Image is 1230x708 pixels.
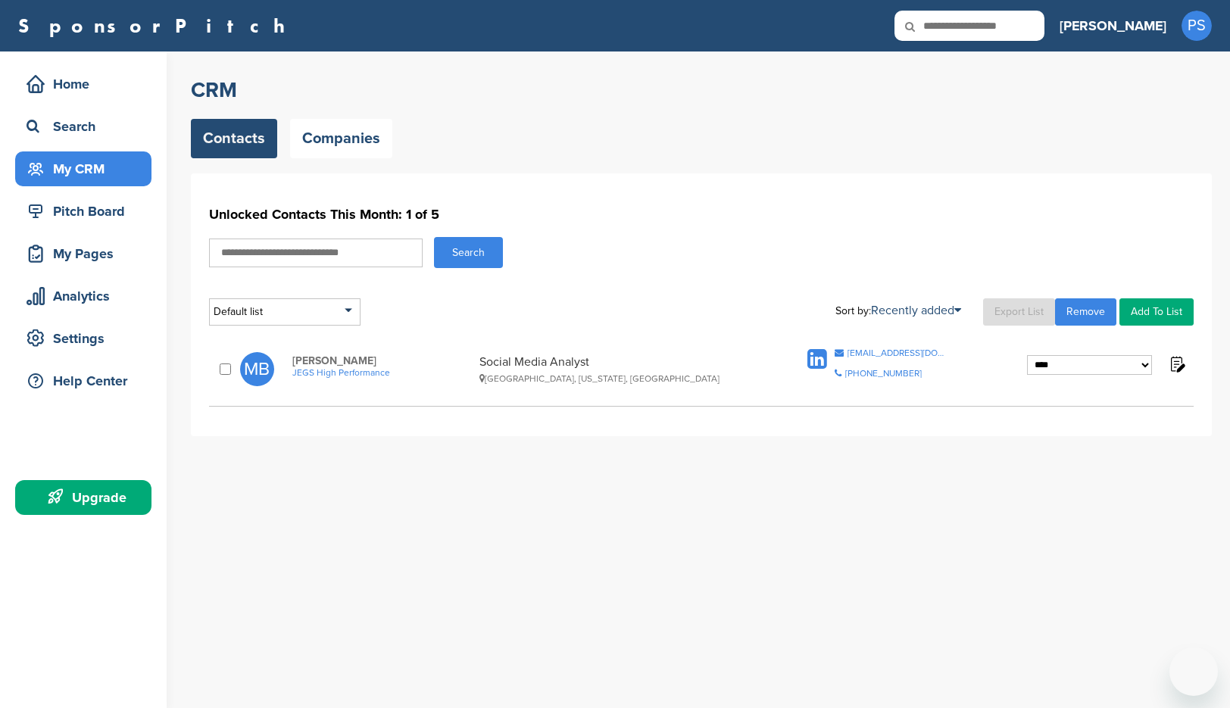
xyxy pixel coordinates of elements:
[1055,298,1116,326] a: Remove
[479,354,760,384] div: Social Media Analyst
[23,282,151,310] div: Analytics
[15,279,151,313] a: Analytics
[209,298,361,326] div: Default list
[15,480,151,515] a: Upgrade
[292,354,471,367] span: [PERSON_NAME]
[835,304,961,317] div: Sort by:
[209,201,1194,228] h1: Unlocked Contacts This Month: 1 of 5
[18,16,295,36] a: SponsorPitch
[15,321,151,356] a: Settings
[15,194,151,229] a: Pitch Board
[23,325,151,352] div: Settings
[15,151,151,186] a: My CRM
[479,373,760,384] div: [GEOGRAPHIC_DATA], [US_STATE], [GEOGRAPHIC_DATA]
[1060,15,1166,36] h3: [PERSON_NAME]
[15,363,151,398] a: Help Center
[292,367,471,378] a: JEGS High Performance
[1119,298,1194,326] a: Add To List
[15,236,151,271] a: My Pages
[23,155,151,182] div: My CRM
[983,298,1055,326] a: Export List
[1167,354,1186,373] img: Notes
[191,76,1212,104] h2: CRM
[845,369,922,378] div: [PHONE_NUMBER]
[23,240,151,267] div: My Pages
[1182,11,1212,41] span: PS
[434,237,503,268] button: Search
[23,70,151,98] div: Home
[23,367,151,395] div: Help Center
[1169,647,1218,696] iframe: Button to launch messaging window
[240,352,274,386] span: MB
[23,198,151,225] div: Pitch Board
[871,303,961,318] a: Recently added
[23,484,151,511] div: Upgrade
[23,113,151,140] div: Search
[1060,9,1166,42] a: [PERSON_NAME]
[15,67,151,101] a: Home
[15,109,151,144] a: Search
[191,119,277,158] a: Contacts
[290,119,392,158] a: Companies
[848,348,948,357] div: [EMAIL_ADDRESS][DOMAIN_NAME]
